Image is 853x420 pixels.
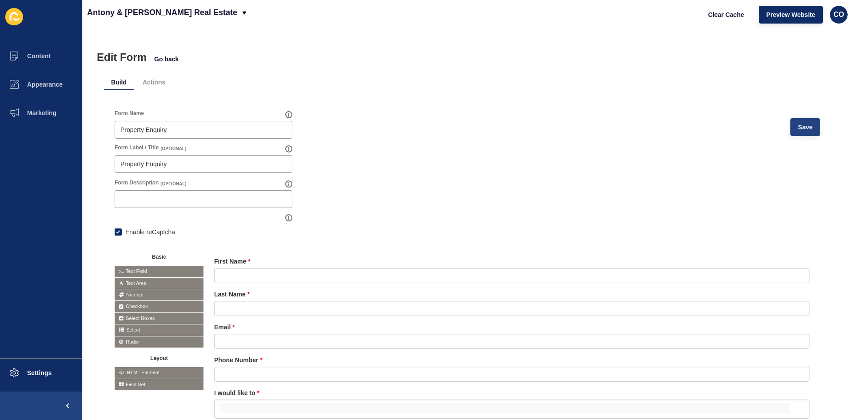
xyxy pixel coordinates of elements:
[125,228,175,236] label: Enable reCaptcha
[136,74,172,90] li: Actions
[214,257,251,266] label: First Name
[115,289,203,300] span: Number
[115,336,203,348] span: Radio
[115,352,203,363] button: Layout
[115,379,203,390] span: Field Set
[115,266,203,277] span: Text Field
[115,179,159,186] label: Form Description
[790,118,820,136] button: Save
[214,388,259,397] label: I would like to
[115,144,159,151] label: Form Label / Title
[154,55,179,64] button: Go back
[115,110,144,117] label: Form Name
[759,6,823,24] button: Preview Website
[115,313,203,324] span: Select Boxes
[115,301,203,312] span: Checkbox
[160,181,186,187] span: (OPTIONAL)
[766,10,815,19] span: Preview Website
[97,51,147,64] h1: Edit Form
[833,10,844,19] span: CO
[115,278,203,289] span: Text Area
[701,6,752,24] button: Clear Cache
[708,10,744,19] span: Clear Cache
[214,290,250,299] label: Last Name
[798,123,813,132] span: Save
[115,367,203,378] span: HTML Element
[115,251,203,261] button: Basic
[214,356,263,364] label: Phone Number
[104,74,134,90] li: Build
[115,324,203,336] span: Select
[87,1,237,24] p: Antony & [PERSON_NAME] Real Estate
[160,146,186,152] span: (OPTIONAL)
[220,403,790,413] input: false
[214,323,235,332] label: Email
